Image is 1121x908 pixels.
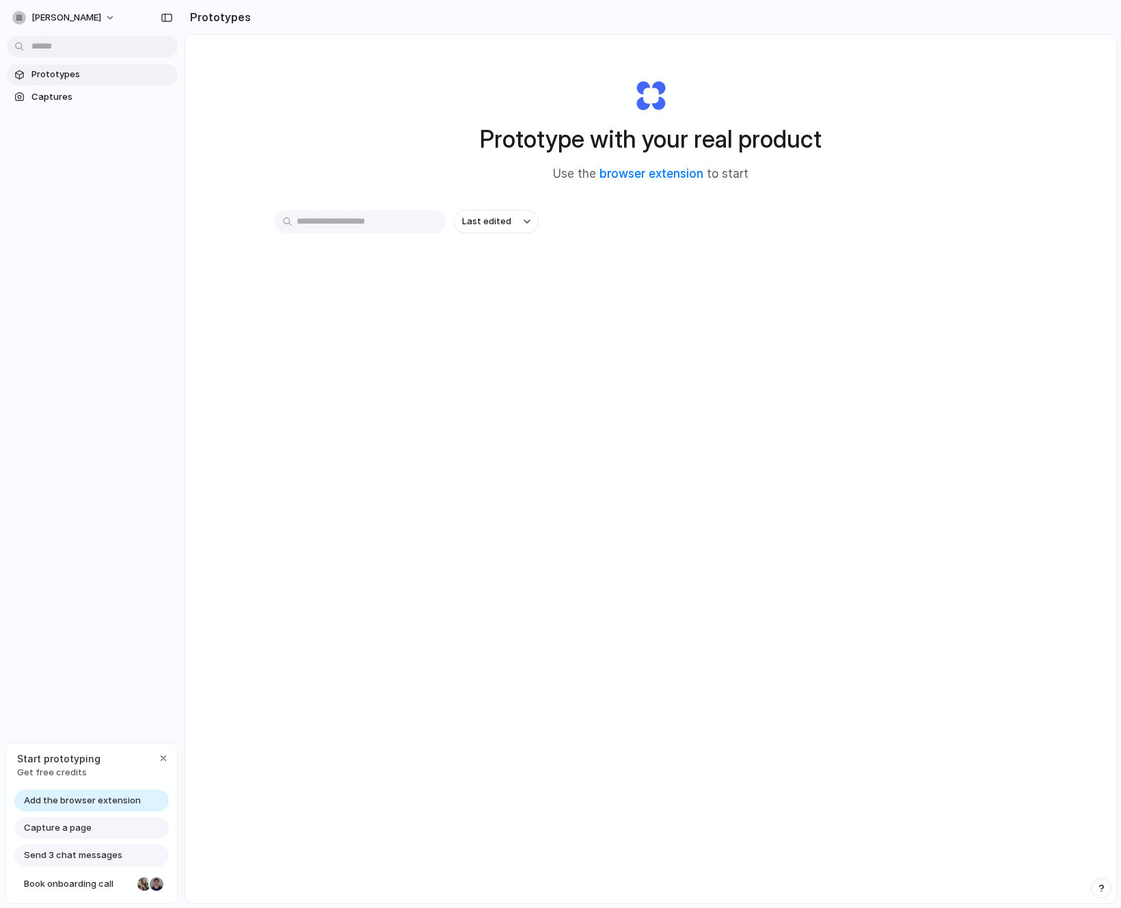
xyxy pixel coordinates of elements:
h1: Prototype with your real product [480,121,822,157]
a: Book onboarding call [14,873,169,895]
a: browser extension [599,167,703,181]
button: [PERSON_NAME] [7,7,122,29]
span: Book onboarding call [24,877,132,891]
a: Prototypes [7,64,178,85]
span: Capture a page [24,821,92,835]
span: Prototypes [31,68,172,81]
div: Nicole Kubica [136,876,152,892]
h2: Prototypes [185,9,251,25]
span: Start prototyping [17,751,100,766]
span: Get free credits [17,766,100,779]
div: Christian Iacullo [148,876,165,892]
span: Use the to start [553,165,748,183]
span: [PERSON_NAME] [31,11,101,25]
span: Send 3 chat messages [24,849,122,862]
button: Last edited [454,210,539,233]
span: Captures [31,90,172,104]
a: Captures [7,87,178,107]
span: Last edited [462,215,511,228]
span: Add the browser extension [24,794,141,807]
